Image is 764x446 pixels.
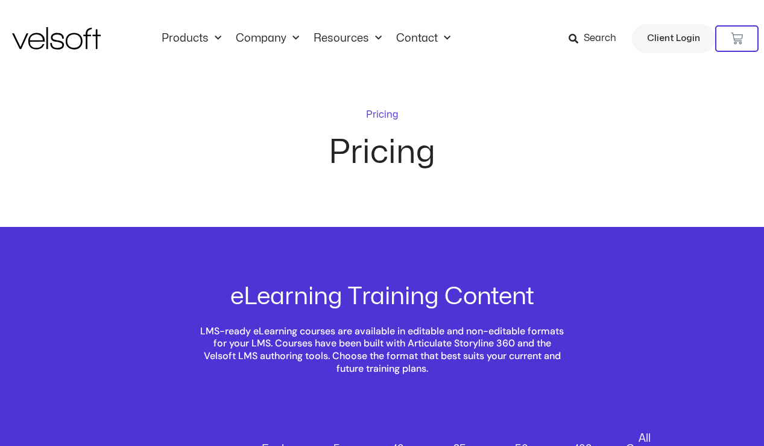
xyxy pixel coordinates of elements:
[154,32,229,45] a: ProductsMenu Toggle
[165,136,599,169] h2: Pricing
[389,32,458,45] a: ContactMenu Toggle
[632,24,715,53] a: Client Login
[306,32,389,45] a: ResourcesMenu Toggle
[154,32,458,45] nav: Menu
[569,28,625,49] a: Search
[12,27,101,49] img: Velsoft Training Materials
[647,31,700,46] span: Client Login
[230,285,534,309] h2: eLearning Training Content
[584,31,616,46] span: Search
[366,107,398,122] p: Pricing
[198,325,567,375] h2: LMS-ready eLearning courses are available in editable and non-editable formats for your LMS. Cour...
[229,32,306,45] a: CompanyMenu Toggle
